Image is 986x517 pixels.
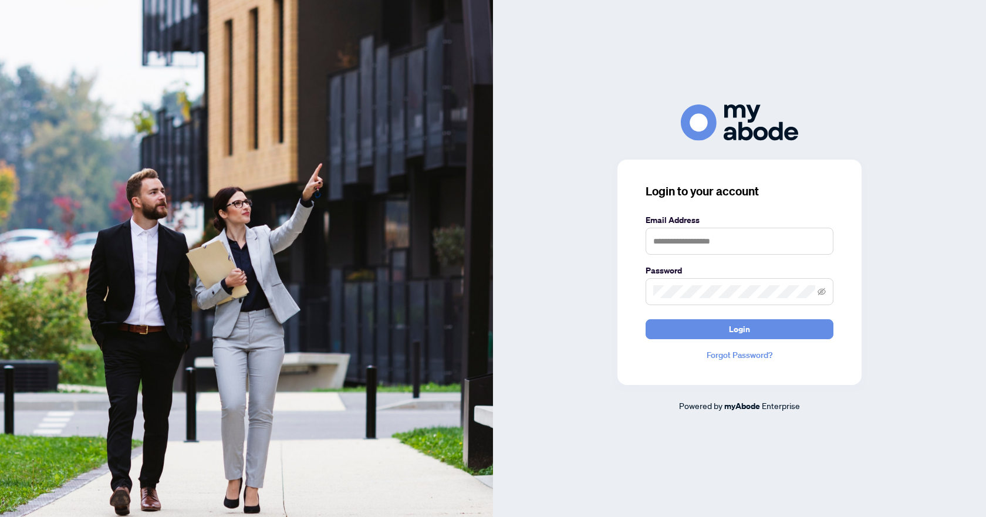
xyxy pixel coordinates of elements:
h3: Login to your account [646,183,833,200]
span: eye-invisible [818,288,826,296]
img: ma-logo [681,104,798,140]
a: myAbode [724,400,760,413]
a: Forgot Password? [646,349,833,361]
span: Powered by [679,400,722,411]
label: Password [646,264,833,277]
button: Login [646,319,833,339]
span: Enterprise [762,400,800,411]
span: Login [729,320,750,339]
label: Email Address [646,214,833,227]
